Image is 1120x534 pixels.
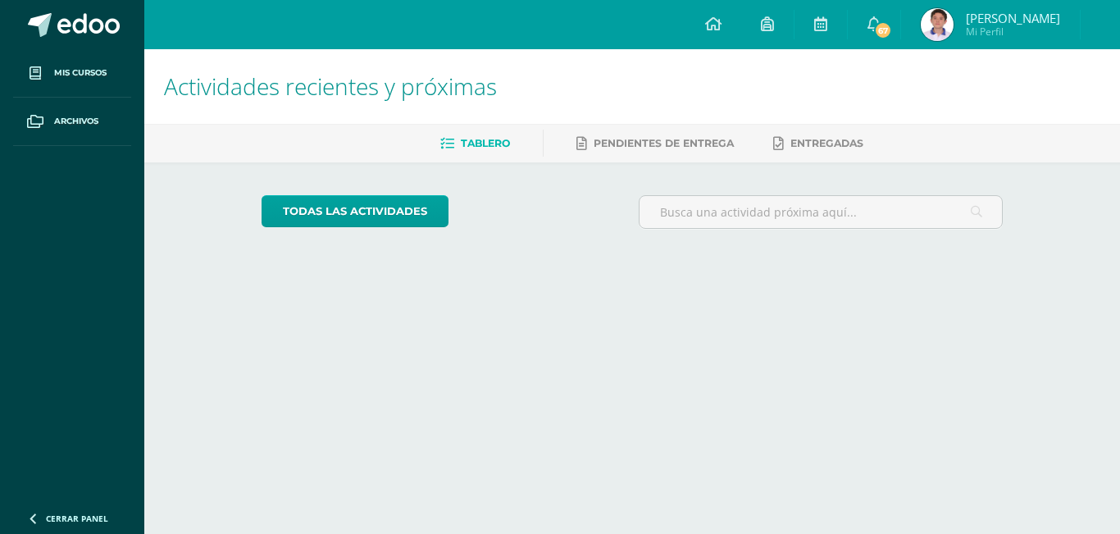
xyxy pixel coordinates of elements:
a: todas las Actividades [262,195,448,227]
img: 028413b4dcba1c40cb976c3e461abcc2.png [921,8,954,41]
span: Pendientes de entrega [594,137,734,149]
span: Actividades recientes y próximas [164,71,497,102]
a: Archivos [13,98,131,146]
span: 67 [874,21,892,39]
a: Mis cursos [13,49,131,98]
a: Entregadas [773,130,863,157]
span: Tablero [461,137,510,149]
a: Pendientes de entrega [576,130,734,157]
span: Mis cursos [54,66,107,80]
span: Cerrar panel [46,513,108,524]
a: Tablero [440,130,510,157]
span: Archivos [54,115,98,128]
span: Mi Perfil [966,25,1060,39]
span: [PERSON_NAME] [966,10,1060,26]
input: Busca una actividad próxima aquí... [640,196,1003,228]
span: Entregadas [790,137,863,149]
